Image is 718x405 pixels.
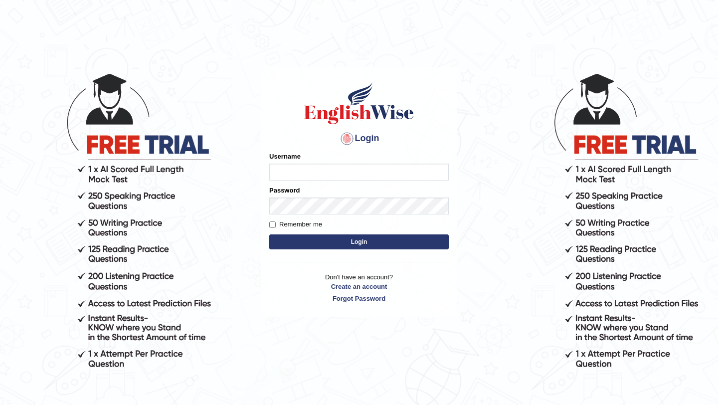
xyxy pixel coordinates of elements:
[269,186,300,195] label: Password
[269,294,449,303] a: Forgot Password
[269,282,449,291] a: Create an account
[302,81,416,126] img: Logo of English Wise sign in for intelligent practice with AI
[269,219,322,229] label: Remember me
[269,221,276,228] input: Remember me
[269,152,301,161] label: Username
[269,131,449,147] h4: Login
[269,272,449,303] p: Don't have an account?
[269,234,449,249] button: Login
